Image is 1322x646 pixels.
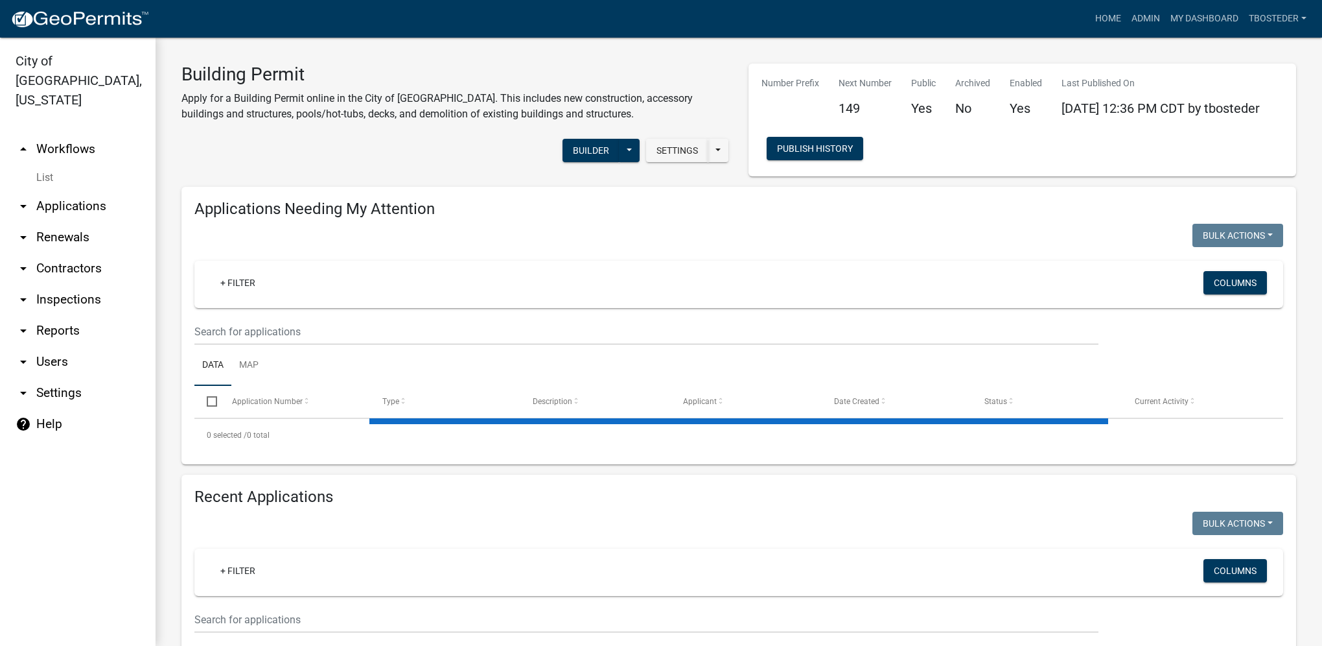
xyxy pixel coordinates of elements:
h5: Yes [1010,101,1042,116]
span: Type [382,397,399,406]
a: tbosteder [1244,6,1312,31]
i: arrow_drop_down [16,261,31,276]
p: Public [911,77,936,90]
h4: Recent Applications [194,488,1283,507]
input: Search for applications [194,606,1098,633]
a: Map [231,345,266,387]
p: Apply for a Building Permit online in the City of [GEOGRAPHIC_DATA]. This includes new constructi... [181,91,729,122]
a: My Dashboard [1165,6,1244,31]
a: + Filter [210,271,266,294]
a: Admin [1126,6,1165,31]
a: Data [194,345,231,387]
i: arrow_drop_up [16,141,31,157]
button: Settings [646,139,708,162]
input: Search for applications [194,318,1098,345]
a: + Filter [210,559,266,582]
datatable-header-cell: Date Created [821,386,971,417]
i: arrow_drop_down [16,323,31,339]
a: Home [1090,6,1126,31]
p: Last Published On [1061,77,1260,90]
div: 0 total [194,419,1283,451]
button: Bulk Actions [1192,512,1283,535]
button: Builder [562,139,620,162]
h5: Yes [911,101,936,116]
h3: Building Permit [181,64,729,86]
p: Enabled [1010,77,1042,90]
h5: No [955,101,990,116]
span: [DATE] 12:36 PM CDT by tbosteder [1061,101,1260,116]
datatable-header-cell: Status [972,386,1122,417]
span: Applicant [683,397,717,406]
datatable-header-cell: Type [370,386,520,417]
button: Bulk Actions [1192,224,1283,247]
datatable-header-cell: Select [194,386,219,417]
span: Date Created [834,397,879,406]
span: Current Activity [1135,397,1189,406]
datatable-header-cell: Description [520,386,671,417]
p: Number Prefix [761,77,819,90]
span: Application Number [232,397,303,406]
button: Columns [1203,271,1267,294]
span: 0 selected / [207,431,247,440]
i: arrow_drop_down [16,230,31,245]
h5: 149 [839,101,892,116]
i: arrow_drop_down [16,385,31,401]
h4: Applications Needing My Attention [194,200,1283,219]
span: Status [984,397,1007,406]
datatable-header-cell: Applicant [671,386,821,417]
i: help [16,416,31,432]
i: arrow_drop_down [16,292,31,307]
button: Publish History [767,137,863,160]
span: Description [533,397,572,406]
button: Columns [1203,559,1267,582]
p: Next Number [839,77,892,90]
datatable-header-cell: Application Number [219,386,369,417]
wm-modal-confirm: Workflow Publish History [767,145,863,155]
datatable-header-cell: Current Activity [1122,386,1273,417]
p: Archived [955,77,990,90]
i: arrow_drop_down [16,198,31,214]
i: arrow_drop_down [16,354,31,370]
